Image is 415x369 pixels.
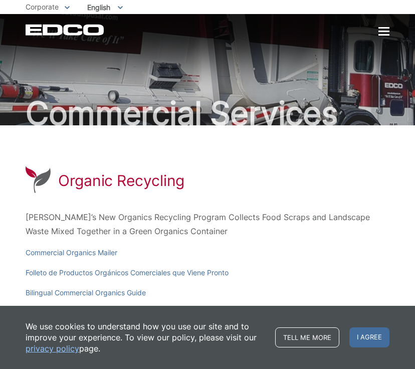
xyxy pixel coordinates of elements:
[26,247,117,258] a: Commercial Organics Mailer
[26,97,389,129] h2: Commercial Services
[26,287,146,298] a: Bilingual Commercial Organics Guide
[26,321,265,354] p: We use cookies to understand how you use our site and to improve your experience. To view our pol...
[26,267,229,278] a: Folleto de Productos Orgánicos Comerciales que Viene Pronto
[58,171,184,190] h1: Organic Recycling
[275,327,339,347] a: Tell me more
[26,3,59,11] span: Corporate
[26,210,389,238] p: [PERSON_NAME]’s New Organics Recycling Program Collects Food Scraps and Landscape Waste Mixed Tog...
[26,24,105,36] a: EDCD logo. Return to the homepage.
[26,343,79,354] a: privacy policy
[349,327,389,347] span: I agree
